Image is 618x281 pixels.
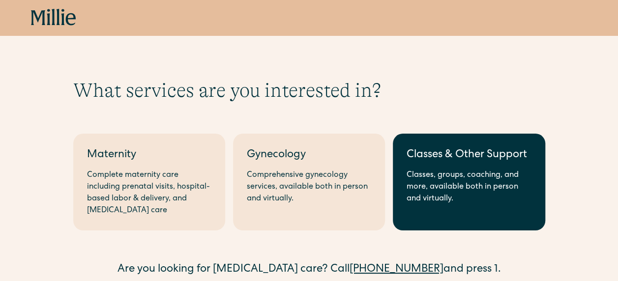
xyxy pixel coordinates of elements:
div: Classes, groups, coaching, and more, available both in person and virtually. [407,169,531,205]
div: Are you looking for [MEDICAL_DATA] care? Call and press 1. [73,262,545,278]
div: Gynecology [247,147,371,164]
a: GynecologyComprehensive gynecology services, available both in person and virtually. [233,134,385,230]
div: Comprehensive gynecology services, available both in person and virtually. [247,169,371,205]
a: MaternityComplete maternity care including prenatal visits, hospital-based labor & delivery, and ... [73,134,225,230]
a: Classes & Other SupportClasses, groups, coaching, and more, available both in person and virtually. [393,134,545,230]
a: [PHONE_NUMBER] [350,264,443,275]
div: Classes & Other Support [407,147,531,164]
h1: What services are you interested in? [73,79,545,102]
div: Maternity [87,147,211,164]
div: Complete maternity care including prenatal visits, hospital-based labor & delivery, and [MEDICAL_... [87,169,211,217]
